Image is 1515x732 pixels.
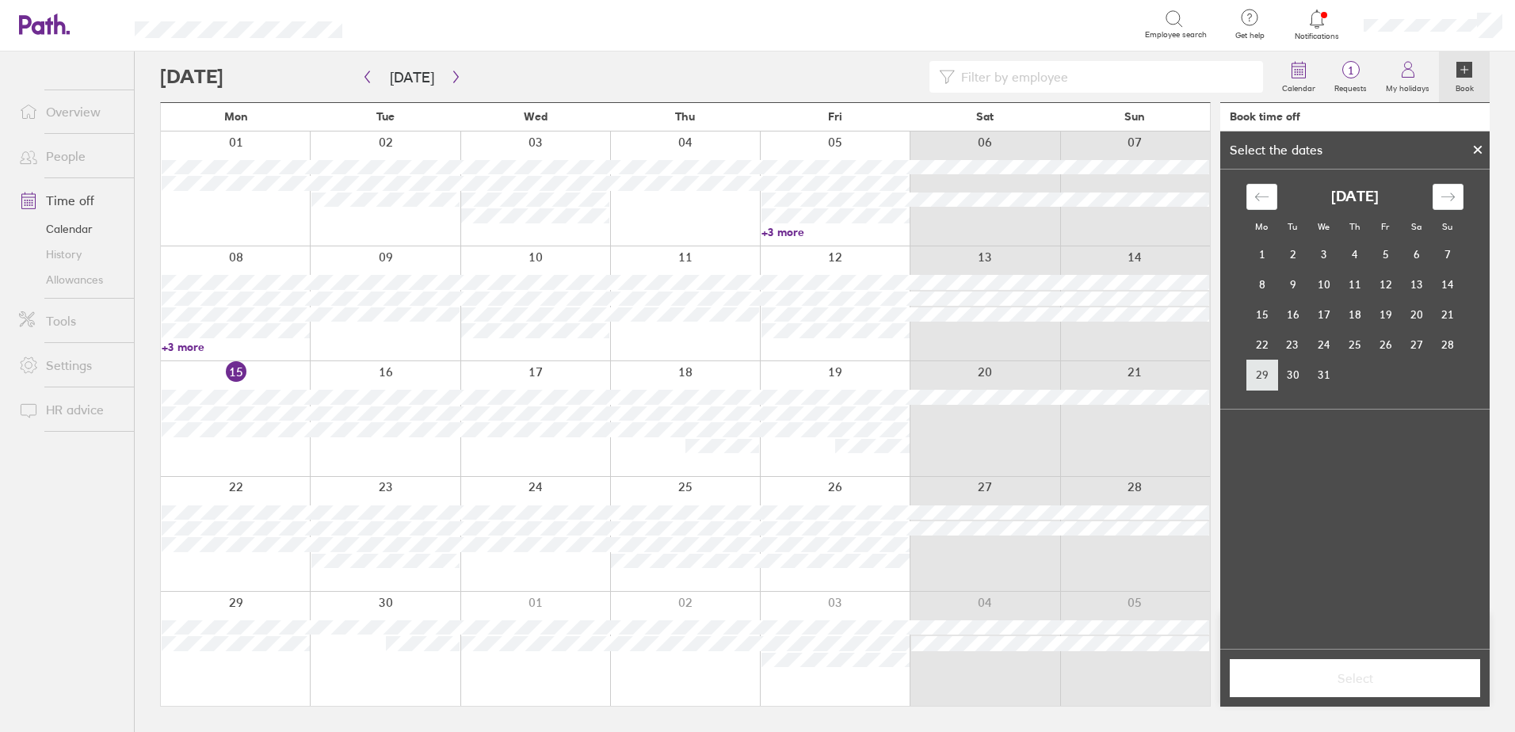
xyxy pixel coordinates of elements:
small: Su [1442,221,1452,232]
td: Choose Monday, December 1, 2025 as your check-in date. It’s available. [1246,239,1277,269]
td: Choose Thursday, December 18, 2025 as your check-in date. It’s available. [1339,299,1370,330]
td: Choose Monday, December 8, 2025 as your check-in date. It’s available. [1246,269,1277,299]
span: Mon [224,110,248,123]
td: Choose Tuesday, December 9, 2025 as your check-in date. It’s available. [1277,269,1308,299]
a: Settings [6,349,134,381]
div: Move forward to switch to the next month. [1433,184,1463,210]
td: Choose Wednesday, December 31, 2025 as your check-in date. It’s available. [1308,360,1339,390]
td: Choose Monday, December 22, 2025 as your check-in date. It’s available. [1246,330,1277,360]
a: Tools [6,305,134,337]
td: Choose Tuesday, December 23, 2025 as your check-in date. It’s available. [1277,330,1308,360]
div: Move backward to switch to the previous month. [1246,184,1277,210]
button: [DATE] [377,64,447,90]
label: Calendar [1273,79,1325,93]
span: Sun [1124,110,1145,123]
small: Mo [1255,221,1268,232]
td: Choose Sunday, December 7, 2025 as your check-in date. It’s available. [1432,239,1463,269]
a: History [6,242,134,267]
td: Choose Saturday, December 6, 2025 as your check-in date. It’s available. [1401,239,1432,269]
span: Select [1241,671,1469,685]
div: Calendar [1229,170,1481,409]
a: +3 more [162,340,310,354]
span: Wed [524,110,548,123]
a: Notifications [1292,8,1343,41]
td: Choose Thursday, December 4, 2025 as your check-in date. It’s available. [1339,239,1370,269]
a: +3 more [761,225,910,239]
div: Select the dates [1220,143,1332,157]
a: HR advice [6,394,134,425]
td: Choose Monday, December 15, 2025 as your check-in date. It’s available. [1246,299,1277,330]
button: Select [1230,659,1480,697]
a: Time off [6,185,134,216]
td: Choose Friday, December 26, 2025 as your check-in date. It’s available. [1370,330,1401,360]
label: Book [1446,79,1483,93]
span: Employee search [1145,30,1207,40]
small: Sa [1411,221,1422,232]
small: Fr [1381,221,1389,232]
td: Choose Sunday, December 28, 2025 as your check-in date. It’s available. [1432,330,1463,360]
td: Choose Saturday, December 20, 2025 as your check-in date. It’s available. [1401,299,1432,330]
span: Thu [675,110,695,123]
strong: [DATE] [1331,189,1379,205]
td: Choose Wednesday, December 10, 2025 as your check-in date. It’s available. [1308,269,1339,299]
div: Search [385,17,425,31]
a: Allowances [6,267,134,292]
td: Choose Tuesday, December 30, 2025 as your check-in date. It’s available. [1277,360,1308,390]
td: Choose Tuesday, December 2, 2025 as your check-in date. It’s available. [1277,239,1308,269]
a: Calendar [6,216,134,242]
td: Choose Sunday, December 21, 2025 as your check-in date. It’s available. [1432,299,1463,330]
a: Overview [6,96,134,128]
div: Book time off [1230,110,1300,123]
td: Choose Thursday, December 25, 2025 as your check-in date. It’s available. [1339,330,1370,360]
span: Tue [376,110,395,123]
span: Get help [1224,31,1276,40]
span: Notifications [1292,32,1343,41]
small: We [1318,221,1330,232]
td: Choose Friday, December 19, 2025 as your check-in date. It’s available. [1370,299,1401,330]
td: Choose Wednesday, December 17, 2025 as your check-in date. It’s available. [1308,299,1339,330]
small: Tu [1288,221,1297,232]
span: Sat [976,110,994,123]
td: Choose Friday, December 5, 2025 as your check-in date. It’s available. [1370,239,1401,269]
small: Th [1349,221,1360,232]
input: Filter by employee [955,62,1254,92]
label: My holidays [1376,79,1439,93]
td: Choose Wednesday, December 24, 2025 as your check-in date. It’s available. [1308,330,1339,360]
td: Choose Monday, December 29, 2025 as your check-in date. It’s available. [1246,360,1277,390]
a: Book [1439,51,1490,102]
a: People [6,140,134,172]
td: Choose Saturday, December 13, 2025 as your check-in date. It’s available. [1401,269,1432,299]
span: Fri [828,110,842,123]
td: Choose Wednesday, December 3, 2025 as your check-in date. It’s available. [1308,239,1339,269]
a: Calendar [1273,51,1325,102]
td: Choose Thursday, December 11, 2025 as your check-in date. It’s available. [1339,269,1370,299]
td: Choose Friday, December 12, 2025 as your check-in date. It’s available. [1370,269,1401,299]
label: Requests [1325,79,1376,93]
td: Choose Sunday, December 14, 2025 as your check-in date. It’s available. [1432,269,1463,299]
td: Choose Tuesday, December 16, 2025 as your check-in date. It’s available. [1277,299,1308,330]
span: 1 [1325,64,1376,77]
a: My holidays [1376,51,1439,102]
td: Choose Saturday, December 27, 2025 as your check-in date. It’s available. [1401,330,1432,360]
a: 1Requests [1325,51,1376,102]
